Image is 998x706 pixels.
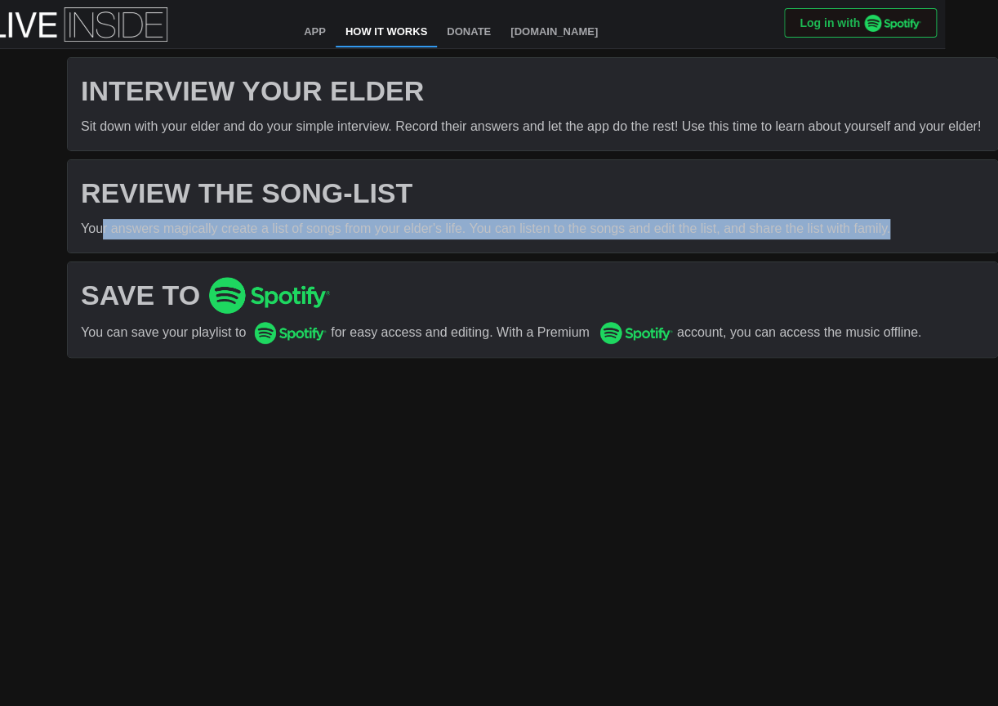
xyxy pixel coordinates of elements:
h1: REVIEW THE SONG-LIST [81,175,984,211]
button: Log in with [784,8,937,38]
span: Log in with [800,9,921,37]
a: App [294,18,336,47]
img: Spotify_Logo_RGB_Green.9ff49e53.png [864,15,921,32]
a: Donate [437,18,501,47]
div: You can save your playlist to [81,323,254,343]
a: How It Works [336,18,437,47]
h1: INTERVIEW YOUR ELDER [81,73,984,109]
img: Spotify_Logo_RGB_Green.9ff49e53.png [208,277,331,314]
a: [DOMAIN_NAME] [501,18,608,47]
div: Your answers magically create a list of songs from your elder's life. You can listen to the songs... [81,219,984,239]
img: Spotify_Logo_RGB_Green.9ff49e53.png [599,322,672,344]
div: for easy access and editing. With a Premium [331,323,599,343]
img: Spotify_Logo_RGB_Green.9ff49e53.png [254,322,327,344]
h1: SAVE TO [81,277,984,314]
div: account, you can access the music offline. [677,323,984,343]
div: Sit down with your elder and do your simple interview. Record their answers and let the app do th... [81,117,984,137]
